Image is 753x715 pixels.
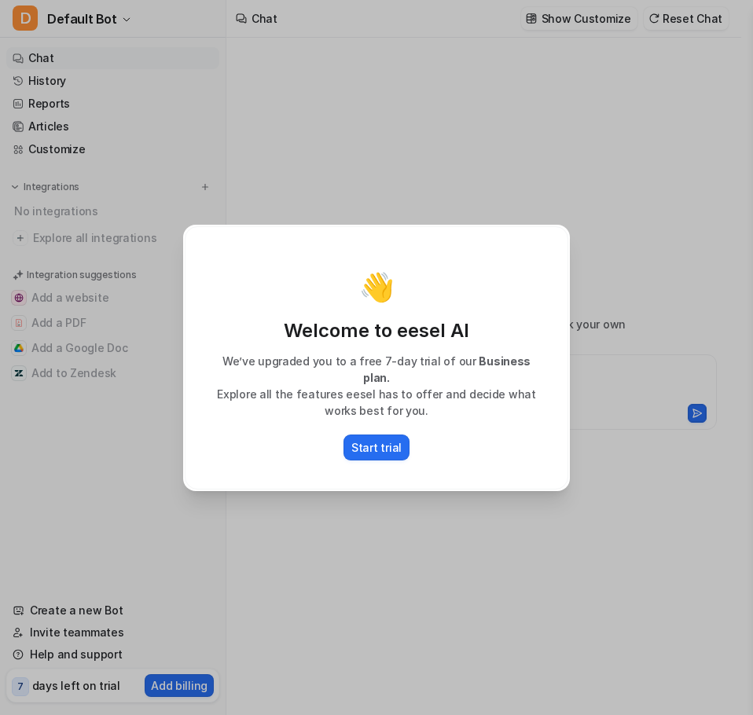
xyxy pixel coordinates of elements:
[359,271,395,302] p: 👋
[351,439,402,456] p: Start trial
[201,386,552,419] p: Explore all the features eesel has to offer and decide what works best for you.
[343,434,410,460] button: Start trial
[201,353,552,386] p: We’ve upgraded you to a free 7-day trial of our
[201,318,552,343] p: Welcome to eesel AI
